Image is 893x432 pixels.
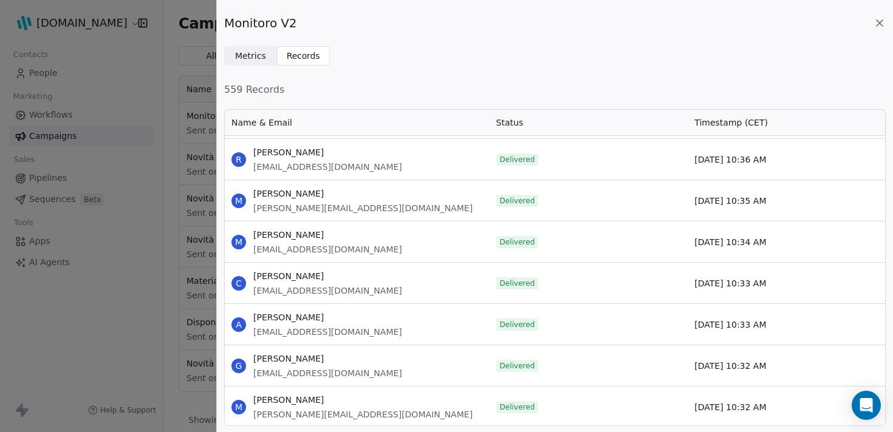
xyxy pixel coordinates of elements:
[231,152,246,167] span: R
[253,394,473,406] span: [PERSON_NAME]
[253,408,473,420] span: [PERSON_NAME][EMAIL_ADDRESS][DOMAIN_NAME]
[253,243,402,255] span: [EMAIL_ADDRESS][DOMAIN_NAME]
[231,194,246,208] span: M
[235,50,266,62] span: Metrics
[253,285,402,297] span: [EMAIL_ADDRESS][DOMAIN_NAME]
[231,359,246,373] span: G
[231,276,246,291] span: C
[500,361,535,371] span: Delivered
[253,311,402,323] span: [PERSON_NAME]
[231,400,246,414] span: M
[694,401,766,413] span: [DATE] 10:32 AM
[231,116,292,129] span: Name & Email
[694,236,766,248] span: [DATE] 10:34 AM
[694,277,766,289] span: [DATE] 10:33 AM
[253,270,402,282] span: [PERSON_NAME]
[224,136,886,427] div: grid
[694,116,768,129] span: Timestamp (CET)
[500,402,535,412] span: Delivered
[253,229,402,241] span: [PERSON_NAME]
[496,116,524,129] span: Status
[500,278,535,288] span: Delivered
[852,391,881,420] div: Open Intercom Messenger
[500,320,535,329] span: Delivered
[253,326,402,338] span: [EMAIL_ADDRESS][DOMAIN_NAME]
[500,155,535,164] span: Delivered
[694,195,766,207] span: [DATE] 10:35 AM
[253,161,402,173] span: [EMAIL_ADDRESS][DOMAIN_NAME]
[253,187,473,200] span: [PERSON_NAME]
[694,360,766,372] span: [DATE] 10:32 AM
[500,196,535,206] span: Delivered
[694,154,766,166] span: [DATE] 10:36 AM
[253,353,402,365] span: [PERSON_NAME]
[694,319,766,331] span: [DATE] 10:33 AM
[231,317,246,332] span: A
[253,367,402,379] span: [EMAIL_ADDRESS][DOMAIN_NAME]
[253,146,402,158] span: [PERSON_NAME]
[231,235,246,249] span: M
[500,237,535,247] span: Delivered
[224,15,297,32] span: Monitoro V2
[224,83,886,97] span: 559 Records
[253,202,473,214] span: [PERSON_NAME][EMAIL_ADDRESS][DOMAIN_NAME]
